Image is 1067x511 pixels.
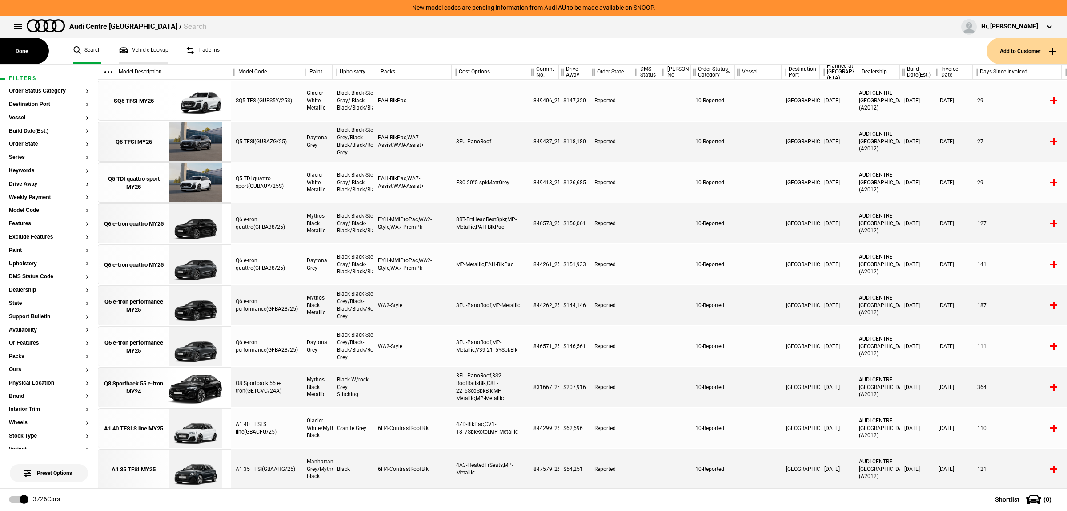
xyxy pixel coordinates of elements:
[973,244,1062,284] div: 141
[590,244,633,284] div: Reported
[529,244,559,284] div: 844261_25
[934,285,973,325] div: [DATE]
[452,122,529,162] div: 3FU-PanoRoof
[900,408,934,448] div: [DATE]
[9,300,89,307] button: State
[590,122,633,162] div: Reported
[820,162,854,203] div: [DATE]
[529,162,559,203] div: 849413_25
[452,326,529,366] div: 3FU-PanoRoof,MP-Metallic,V39-21_5YSpkBlk
[691,122,735,162] div: 10-Reported
[782,162,820,203] div: [GEOGRAPHIC_DATA]
[9,327,89,333] button: Availability
[934,244,973,284] div: [DATE]
[9,141,89,154] section: Order State
[302,449,333,489] div: Manhattan Grey/Mythos black
[691,162,735,203] div: 10-Reported
[231,326,302,366] div: Q6 e-tron performance(GFBA28/25)
[302,65,332,80] div: Paint
[373,162,452,203] div: PAH-BlkPac,WA7-Assist,WA9-Assist+
[73,38,101,64] a: Search
[529,285,559,325] div: 844262_25
[900,81,934,121] div: [DATE]
[1043,496,1051,503] span: ( 0 )
[973,326,1062,366] div: 111
[782,285,820,325] div: [GEOGRAPHIC_DATA]
[9,234,89,247] section: Exclude Features
[373,326,452,366] div: WA2-Style
[373,449,452,489] div: 6H4-ContrastRoofBlk
[987,38,1067,64] button: Add to Customer
[302,162,333,203] div: Glacier White Metallic
[9,327,89,341] section: Availability
[373,244,452,284] div: PYH-MMIProPac,WA2-Style,WA7-PremPk
[164,163,226,203] img: Audi_GUBAUY_25S_GX_2Y2Y_WA9_PAH_WA7_5MB_6FJ_WXC_PWL_PYH_F80_H65_(Nadin:_5MB_6FJ_C56_F80_H65_PAH_P...
[103,175,164,191] div: Q5 TDI quattro sport MY25
[112,466,156,474] div: A1 35 TFSI MY25
[9,287,89,293] button: Dealership
[452,285,529,325] div: 3FU-PanoRoof,MP-Metallic
[164,286,226,326] img: Audi_GFBA28_25_FW_0E0E_3FU_WA2_PAH_QE2_PY2_(Nadin:_3FU_58Q_C03_PAH_PY2_QE2_SN8_WA2)_ext.png
[9,433,89,446] section: Stock Type
[333,367,373,407] div: Black W/rock Grey Stitching
[854,367,900,407] div: AUDI CENTRE [GEOGRAPHIC_DATA] (A2012)
[302,408,333,448] div: Glacier White/Mythos Black
[559,408,590,448] div: $62,696
[231,162,302,203] div: Q5 TDI quattro sport(GUBAUY/25S)
[691,367,735,407] div: 10-Reported
[691,285,735,325] div: 10-Reported
[559,65,590,80] div: Drive Away
[184,22,206,31] span: Search
[782,122,820,162] div: [GEOGRAPHIC_DATA]
[854,162,900,203] div: AUDI CENTRE [GEOGRAPHIC_DATA] (A2012)
[982,488,1067,511] button: Shortlist(0)
[9,300,89,314] section: State
[103,81,164,121] a: SQ5 TFSI MY25
[333,449,373,489] div: Black
[973,367,1062,407] div: 364
[854,203,900,243] div: AUDI CENTRE [GEOGRAPHIC_DATA] (A2012)
[900,65,934,80] div: Build Date(Est.)
[9,314,89,320] button: Support Bulletin
[231,285,302,325] div: Q6 e-tron performance(GFBA28/25)
[529,65,558,80] div: Comm. No.
[333,285,373,325] div: Black-Black-Steel Grey/Black-Black/Black/Rock Grey
[900,162,934,203] div: [DATE]
[302,285,333,325] div: Mythos Black Metallic
[782,367,820,407] div: [GEOGRAPHIC_DATA]
[934,81,973,121] div: [DATE]
[529,367,559,407] div: 831667_24
[103,122,164,162] a: Q5 TFSI MY25
[116,138,152,146] div: Q5 TFSI MY25
[9,340,89,346] button: Or Features
[9,353,89,360] button: Packs
[373,408,452,448] div: 6H4-ContrastRoofBlk
[820,326,854,366] div: [DATE]
[373,122,452,162] div: PAH-BlkPac,WA7-Assist,WA9-Assist+
[590,449,633,489] div: Reported
[333,408,373,448] div: Granite Grey
[333,65,373,80] div: Upholstery
[9,221,89,227] button: Features
[782,65,819,80] div: Destination Port
[373,65,451,80] div: Packs
[590,81,633,121] div: Reported
[691,203,735,243] div: 10-Reported
[164,204,226,244] img: Audi_GFBA38_25_GX_0E0E_WA7_WA2_PAH_8RT_PYH_V39_VW5_(Nadin:_8RT_C04_PAH_PYH_SN8_V39_VW5_WA2_WA7)_e...
[633,65,660,80] div: DMS Status
[559,285,590,325] div: $144,146
[820,449,854,489] div: [DATE]
[973,65,1061,80] div: Days Since Invoiced
[934,122,973,162] div: [DATE]
[559,81,590,121] div: $147,320
[103,380,164,396] div: Q8 Sportback 55 e-tron MY24
[782,326,820,366] div: [GEOGRAPHIC_DATA]
[820,81,854,121] div: [DATE]
[333,162,373,203] div: Black-Black-Steel Gray/ Black-Black/Black/Black
[302,122,333,162] div: Daytona Grey
[691,326,735,366] div: 10-Reported
[973,81,1062,121] div: 29
[590,285,633,325] div: Reported
[900,285,934,325] div: [DATE]
[26,459,72,476] span: Preset Options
